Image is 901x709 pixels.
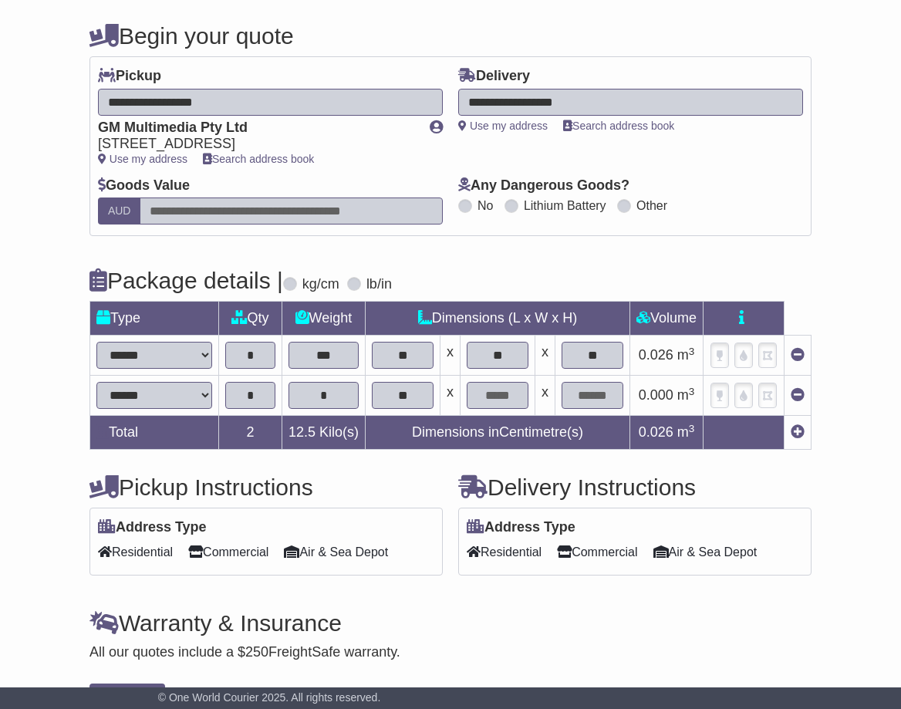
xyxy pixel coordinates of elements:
[98,153,187,165] a: Use my address
[89,474,443,500] h4: Pickup Instructions
[467,540,542,564] span: Residential
[302,276,339,293] label: kg/cm
[98,136,414,153] div: [STREET_ADDRESS]
[89,268,283,293] h4: Package details |
[689,386,695,397] sup: 3
[440,336,461,376] td: x
[791,424,805,440] a: Add new item
[98,177,190,194] label: Goods Value
[89,644,812,661] div: All our quotes include a $ FreightSafe warranty.
[677,424,695,440] span: m
[158,691,381,704] span: © One World Courier 2025. All rights reserved.
[218,302,282,336] td: Qty
[557,540,637,564] span: Commercial
[791,387,805,403] a: Remove this item
[677,387,695,403] span: m
[89,23,812,49] h4: Begin your quote
[689,346,695,357] sup: 3
[188,540,268,564] span: Commercial
[524,198,606,213] label: Lithium Battery
[245,644,268,660] span: 250
[639,424,673,440] span: 0.026
[366,416,630,450] td: Dimensions in Centimetre(s)
[98,540,173,564] span: Residential
[203,153,314,165] a: Search address book
[639,387,673,403] span: 0.000
[535,376,555,416] td: x
[98,120,414,137] div: GM Multimedia Pty Ltd
[98,519,207,536] label: Address Type
[477,198,493,213] label: No
[89,610,812,636] h4: Warranty & Insurance
[458,120,548,132] a: Use my address
[535,336,555,376] td: x
[630,302,704,336] td: Volume
[458,177,629,194] label: Any Dangerous Goods?
[653,540,758,564] span: Air & Sea Depot
[440,376,461,416] td: x
[98,198,141,225] label: AUD
[218,416,282,450] td: 2
[467,519,575,536] label: Address Type
[677,347,695,363] span: m
[89,416,218,450] td: Total
[366,276,392,293] label: lb/in
[282,302,365,336] td: Weight
[791,347,805,363] a: Remove this item
[458,68,530,85] label: Delivery
[636,198,667,213] label: Other
[98,68,161,85] label: Pickup
[689,423,695,434] sup: 3
[563,120,674,132] a: Search address book
[282,416,365,450] td: Kilo(s)
[289,424,316,440] span: 12.5
[639,347,673,363] span: 0.026
[89,302,218,336] td: Type
[366,302,630,336] td: Dimensions (L x W x H)
[458,474,812,500] h4: Delivery Instructions
[284,540,388,564] span: Air & Sea Depot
